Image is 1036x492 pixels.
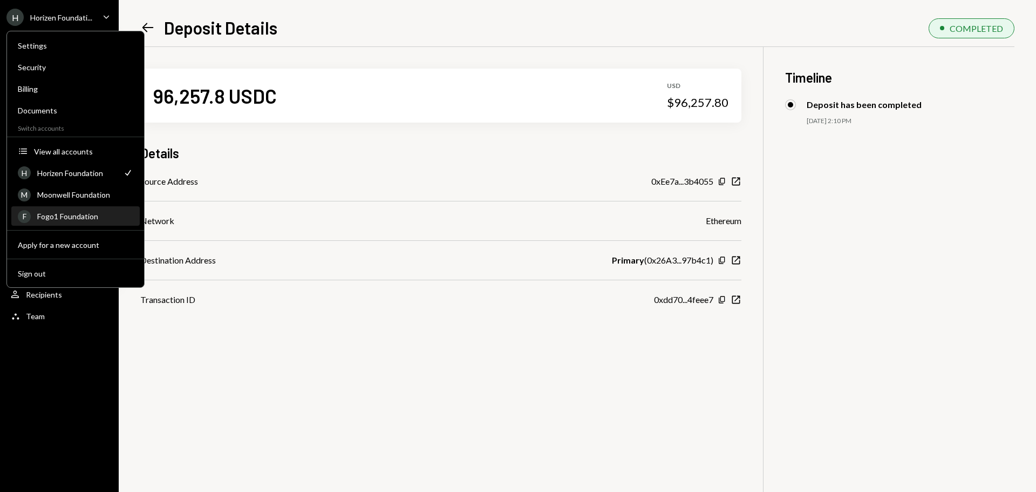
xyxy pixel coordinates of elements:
[11,36,140,55] a: Settings
[18,84,133,93] div: Billing
[654,293,713,306] div: 0xdd70...4feee7
[153,84,277,108] div: 96,257.8 USDC
[18,63,133,72] div: Security
[18,210,31,223] div: F
[11,206,140,226] a: FFogo1 Foundation
[6,285,112,304] a: Recipients
[11,57,140,77] a: Security
[34,147,133,156] div: View all accounts
[140,293,195,306] div: Transaction ID
[37,212,133,221] div: Fogo1 Foundation
[140,175,198,188] div: Source Address
[37,169,116,178] div: Horizen Foundation
[11,142,140,161] button: View all accounts
[667,95,728,110] div: $96,257.80
[651,175,713,188] div: 0xEe7a...3b4055
[18,106,133,115] div: Documents
[807,117,1014,126] div: [DATE] 2:10 PM
[26,290,62,299] div: Recipients
[30,13,92,22] div: Horizen Foundati...
[6,306,112,326] a: Team
[807,99,922,110] div: Deposit has been completed
[18,166,31,179] div: H
[164,17,277,38] h1: Deposit Details
[18,188,31,201] div: M
[11,79,140,98] a: Billing
[785,69,1014,86] h3: Timeline
[18,240,133,250] div: Apply for a new account
[6,9,24,26] div: H
[706,214,741,227] div: Ethereum
[140,254,216,267] div: Destination Address
[612,254,644,267] b: Primary
[667,82,728,91] div: USD
[18,269,133,278] div: Sign out
[11,264,140,284] button: Sign out
[950,23,1003,33] div: COMPLETED
[11,100,140,120] a: Documents
[37,190,133,199] div: Moonwell Foundation
[26,312,45,321] div: Team
[7,122,144,132] div: Switch accounts
[612,254,713,267] div: ( 0x26A3...97b4c1 )
[11,235,140,255] button: Apply for a new account
[140,144,179,162] h3: Details
[11,185,140,204] a: MMoonwell Foundation
[140,214,174,227] div: Network
[18,41,133,50] div: Settings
